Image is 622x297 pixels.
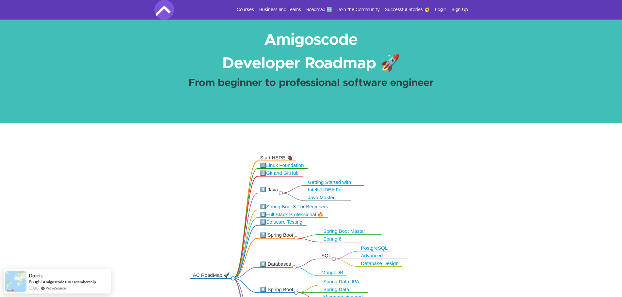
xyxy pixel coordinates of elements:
div: 4️⃣ [260,204,329,210]
a: Amigoscode PRO Membership [43,279,96,284]
a: Courses [237,7,254,13]
a: Spring Data JPA [323,279,359,284]
a: Spring Boot 3 For Beginners [266,204,328,209]
a: Spring 6 Security [323,236,342,248]
img: provesource social proof notification image [5,271,26,292]
a: PostgreSQL [361,245,388,251]
div: AC RoadMap 🚀 [193,272,231,278]
a: MongoDB [321,270,343,275]
strong: Amigoscode [264,32,358,48]
span: Dorris [29,273,43,278]
a: Git and GitHub [266,171,298,176]
a: Database Design [361,261,399,266]
div: 3️⃣ Java [260,187,278,193]
a: Getting Started with Java [308,180,351,191]
a: Roadmap 🆕 [306,7,332,13]
a: Advanced Database [361,253,383,264]
a: Business and Teams [259,7,301,13]
a: Linux Foundation [266,163,304,168]
div: SQL [321,253,331,259]
a: Java Master Class [308,195,335,206]
div: 7️⃣ Spring Boot [260,232,294,238]
a: Successful Stories 🥳 [385,7,430,13]
div: 9️⃣ Spring Boot [260,287,294,293]
div: 1️⃣ [260,162,304,169]
a: ProveSource [46,285,66,291]
div: 6️⃣ [260,219,303,225]
strong: From beginner to professional software engineer [188,78,434,88]
a: Software Testing [266,219,302,225]
a: Spring Boot Master Class [323,229,365,240]
div: Start HERE 👋🏿 [260,155,293,161]
a: Sign Up [452,7,468,13]
div: 5️⃣ [260,212,325,218]
a: Full Stack Professional 🔥 [266,212,324,217]
a: IntelliJ IDEA For Developers [308,187,343,199]
div: 2️⃣ [260,170,299,176]
span: Bought [29,279,42,284]
a: Join the Community [337,7,380,13]
span: [DATE] [29,285,39,291]
div: 8️⃣ Databases [260,261,292,267]
a: Login [435,7,446,13]
strong: Developer Roadmap 🚀 [222,56,400,71]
